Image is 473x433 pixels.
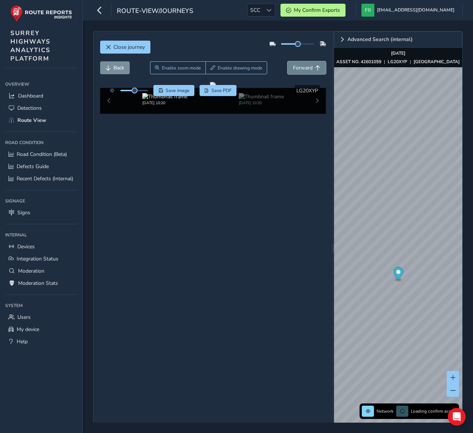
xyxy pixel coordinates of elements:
[17,338,28,345] span: Help
[414,59,460,65] strong: [GEOGRAPHIC_DATA]
[113,64,124,71] span: Back
[5,300,77,311] div: System
[18,92,43,99] span: Dashboard
[5,311,77,323] a: Users
[361,4,457,17] button: [EMAIL_ADDRESS][DOMAIN_NAME]
[347,37,413,42] span: Advanced Search (internal)
[100,41,150,54] button: Close journey
[17,255,58,262] span: Integration Status
[166,88,190,93] span: Save image
[142,100,187,106] div: [DATE] 10:20
[117,6,193,17] span: route-view/journeys
[5,277,77,289] a: Moderation Stats
[5,79,77,90] div: Overview
[5,137,77,148] div: Road Condition
[239,93,284,100] img: Thumbnail frame
[280,4,346,17] button: My Confirm Exports
[5,160,77,173] a: Defects Guide
[218,65,262,71] span: Enable drawing mode
[142,93,187,100] img: Thumbnail frame
[336,59,460,65] div: | |
[5,195,77,207] div: Signage
[334,31,462,48] a: Expand
[18,280,58,287] span: Moderation Stats
[17,105,42,112] span: Detections
[5,229,77,241] div: Internal
[5,335,77,348] a: Help
[162,65,201,71] span: Enable zoom mode
[150,61,206,74] button: Zoom
[211,88,232,93] span: Save PDF
[5,90,77,102] a: Dashboard
[17,326,39,333] span: My device
[17,314,31,321] span: Users
[391,50,405,56] strong: [DATE]
[5,102,77,114] a: Detections
[377,4,455,17] span: [EMAIL_ADDRESS][DOMAIN_NAME]
[5,265,77,277] a: Moderation
[293,64,313,71] span: Forward
[17,117,46,124] span: Route View
[5,173,77,185] a: Recent Defects (Internal)
[200,85,237,96] button: PDF
[5,241,77,253] a: Devices
[113,44,145,51] span: Close journey
[361,4,374,17] img: diamond-layout
[5,148,77,160] a: Road Condition (Beta)
[17,243,35,250] span: Devices
[287,61,326,74] button: Forward
[5,323,77,335] a: My device
[5,207,77,219] a: Signs
[5,114,77,126] a: Route View
[336,59,381,65] strong: ASSET NO. 42601059
[205,61,267,74] button: Draw
[296,87,318,94] span: LG20XYP
[100,61,130,74] button: Back
[393,267,403,282] div: Map marker
[10,29,51,63] span: SURREY HIGHWAYS ANALYTICS PLATFORM
[5,253,77,265] a: Integration Status
[153,85,194,96] button: Save
[448,408,466,426] div: Open Intercom Messenger
[17,175,73,182] span: Recent Defects (Internal)
[239,100,284,106] div: [DATE] 10:20
[17,151,67,158] span: Road Condition (Beta)
[10,5,72,22] img: rr logo
[388,59,407,65] strong: LG20XYP
[411,408,457,414] span: Loading confirm assets
[294,7,340,14] span: My Confirm Exports
[17,163,49,170] span: Defects Guide
[17,209,30,216] span: Signs
[248,4,263,16] span: SCC
[18,267,44,275] span: Moderation
[377,408,394,414] span: Network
